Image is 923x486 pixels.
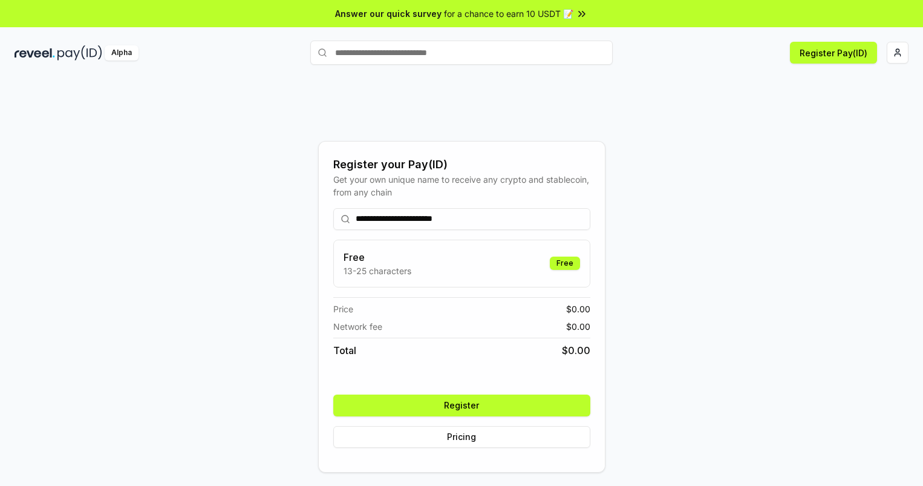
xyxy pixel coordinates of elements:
[790,42,877,64] button: Register Pay(ID)
[57,45,102,61] img: pay_id
[333,343,356,358] span: Total
[344,264,411,277] p: 13-25 characters
[15,45,55,61] img: reveel_dark
[333,426,590,448] button: Pricing
[566,320,590,333] span: $ 0.00
[333,303,353,315] span: Price
[550,257,580,270] div: Free
[444,7,573,20] span: for a chance to earn 10 USDT 📝
[333,395,590,416] button: Register
[333,173,590,199] div: Get your own unique name to receive any crypto and stablecoin, from any chain
[562,343,590,358] span: $ 0.00
[333,156,590,173] div: Register your Pay(ID)
[105,45,139,61] div: Alpha
[344,250,411,264] h3: Free
[566,303,590,315] span: $ 0.00
[333,320,382,333] span: Network fee
[335,7,442,20] span: Answer our quick survey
